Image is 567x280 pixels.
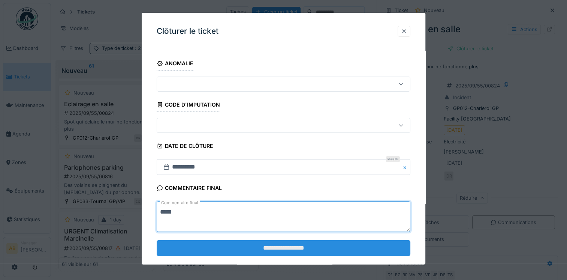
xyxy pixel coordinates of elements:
div: Anomalie [157,58,193,71]
button: Close [402,159,410,175]
label: Commentaire final [160,198,200,208]
div: Date de clôture [157,140,213,153]
div: Commentaire final [157,182,222,195]
h3: Clôturer le ticket [157,27,218,36]
div: Code d'imputation [157,99,220,112]
div: Requis [386,156,400,162]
